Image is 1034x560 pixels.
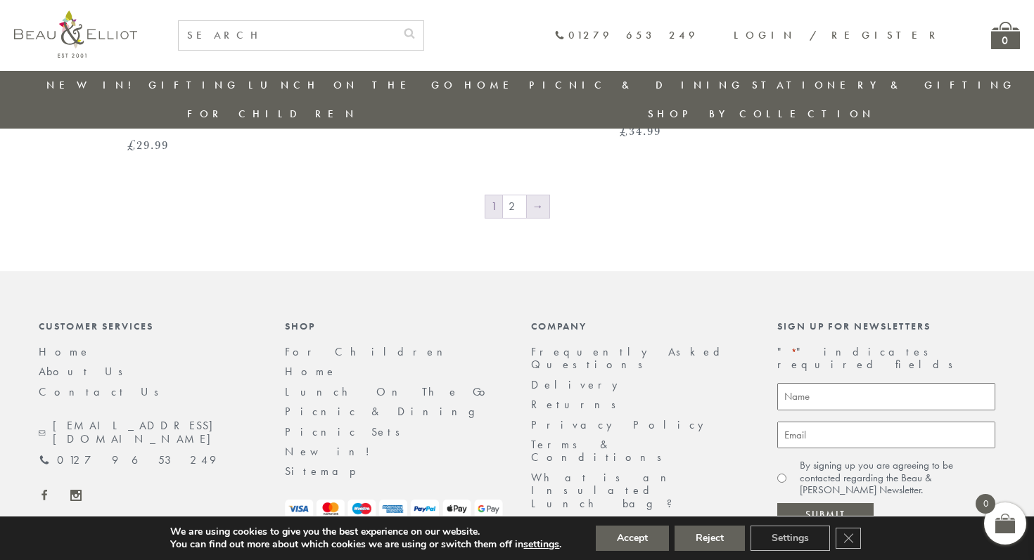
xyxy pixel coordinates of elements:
[285,464,375,478] a: Sitemap
[777,383,995,410] input: Name
[285,444,380,459] a: New in!
[170,538,561,551] p: You can find out more about which cookies we are using or switch them off in .
[187,107,358,121] a: For Children
[285,344,454,359] a: For Children
[46,78,141,92] a: New in!
[675,526,745,551] button: Reject
[777,422,995,449] input: Email
[148,78,240,92] a: Gifting
[248,78,457,92] a: Lunch On The Go
[39,364,132,379] a: About Us
[179,21,395,50] input: SEARCH
[991,22,1020,49] a: 0
[648,107,875,121] a: Shop by collection
[14,11,137,58] img: logo
[503,195,526,218] a: Page 2
[777,346,995,372] p: " " indicates required fields
[531,397,625,412] a: Returns
[285,424,409,439] a: Picnic Sets
[170,526,561,538] p: We are using cookies to give you the best experience on our website.
[531,470,684,511] a: What is an Insulated Lunch bag?
[752,78,1016,92] a: Stationery & Gifting
[976,494,995,514] span: 0
[531,320,749,332] div: Company
[39,344,91,359] a: Home
[554,30,698,41] a: 01279 653 249
[127,136,136,153] span: £
[777,320,995,332] div: Sign up for newsletters
[39,384,168,399] a: Contact Us
[485,195,502,218] span: Page 1
[285,384,494,399] a: Lunch On The Go
[751,526,830,551] button: Settings
[39,419,257,445] a: [EMAIL_ADDRESS][DOMAIN_NAME]
[531,344,729,372] a: Frequently Asked Questions
[620,122,661,139] bdi: 34.99
[127,136,169,153] bdi: 29.99
[285,404,489,419] a: Picnic & Dining
[529,78,744,92] a: Picnic & Dining
[531,437,671,464] a: Terms & Conditions
[39,320,257,332] div: Customer Services
[527,195,549,218] a: →
[285,500,503,519] img: payment-logos.png
[836,528,861,549] button: Close GDPR Cookie Banner
[285,320,503,332] div: Shop
[800,460,995,496] label: By signing up you are agreeing to be contacted regarding the Beau & [PERSON_NAME] Newsletter.
[285,364,337,379] a: Home
[523,538,559,551] button: settings
[39,194,995,222] nav: Product Pagination
[464,78,521,92] a: Home
[777,503,874,527] input: Submit
[531,377,625,392] a: Delivery
[734,28,942,42] a: Login / Register
[39,454,216,467] a: 01279 653 249
[596,526,669,551] button: Accept
[531,417,711,432] a: Privacy Policy
[620,122,629,139] span: £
